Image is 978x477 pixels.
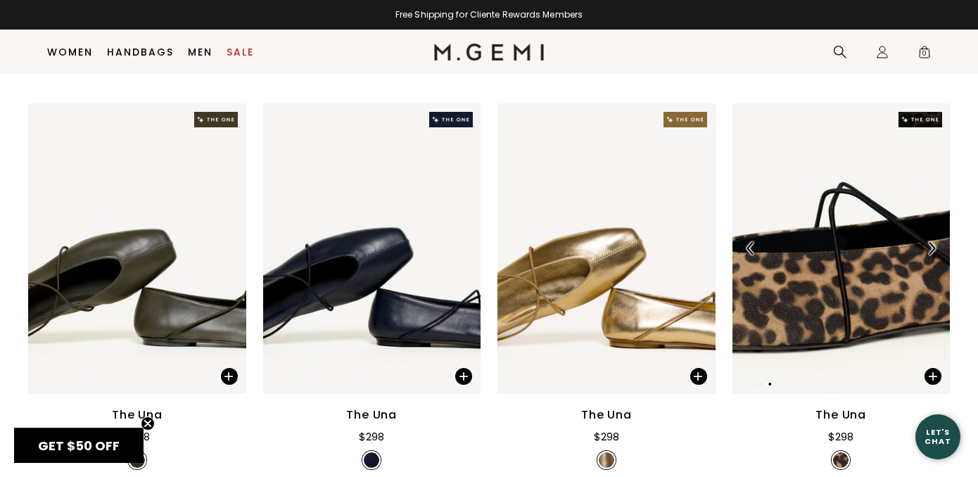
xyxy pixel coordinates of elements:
[38,437,120,454] span: GET $50 OFF
[815,407,866,424] div: The Una
[47,46,93,58] a: Women
[898,112,942,127] img: The One tag
[833,452,849,468] img: v_7306993893435_SWATCH_50x.jpg
[141,416,155,431] button: Close teaser
[107,46,174,58] a: Handbags
[194,112,238,127] img: The One tag
[227,46,254,58] a: Sale
[346,407,397,424] div: The Una
[112,407,163,424] div: The Una
[581,407,632,424] div: The Una
[14,428,144,463] div: GET $50 OFFClose teaser
[497,103,716,394] img: The Una
[917,48,932,62] span: 0
[594,428,619,445] div: $298
[744,242,757,255] img: Previous Arrow
[188,46,212,58] a: Men
[732,103,951,394] img: The Una
[429,112,473,127] img: The One tag
[359,428,384,445] div: $298
[364,452,379,468] img: v_7300623138875_SWATCH_c62c74df-e9c2-4bdf-97f0-4c5cea9b8183_50x.jpg
[925,242,938,255] img: Next Arrow
[263,103,481,394] img: The Una
[663,112,707,127] img: The One tag
[434,44,545,61] img: M.Gemi
[28,103,246,394] img: The Una
[599,452,614,468] img: v_7306993795131_SWATCH_50x.jpg
[828,428,853,445] div: $298
[915,428,960,445] div: Let's Chat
